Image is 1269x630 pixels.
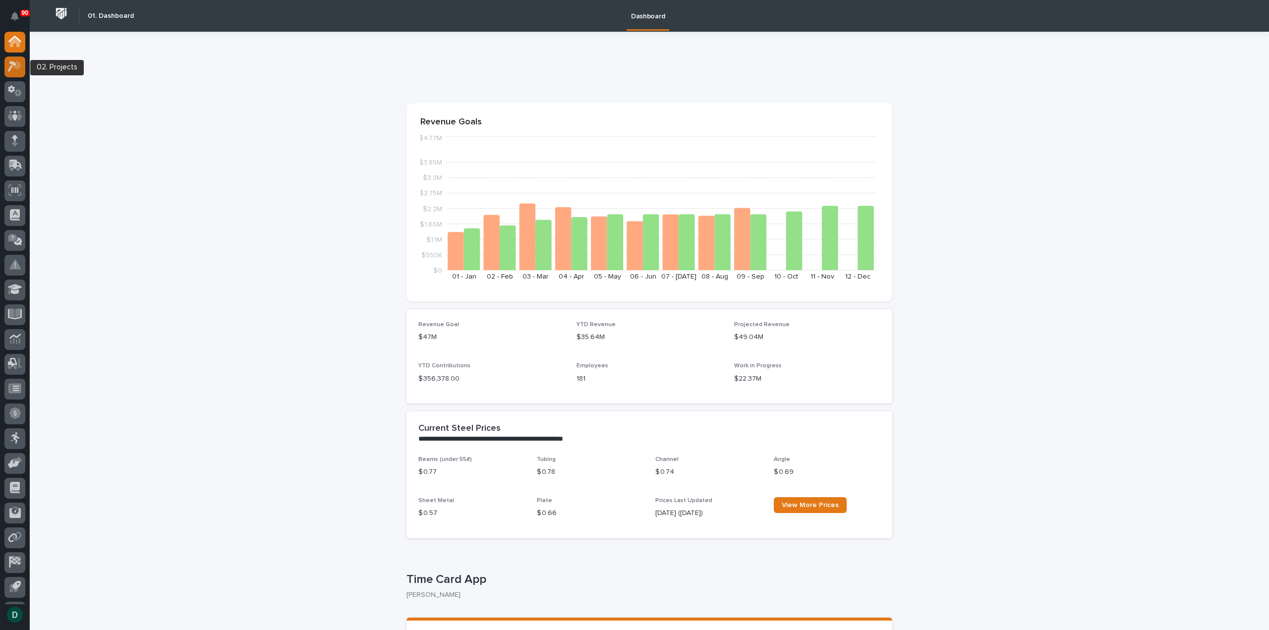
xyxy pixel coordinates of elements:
[734,332,880,343] p: $49.04M
[420,221,442,228] tspan: $1.65M
[522,273,549,280] text: 03 - Mar
[774,497,847,513] a: View More Prices
[537,467,643,477] p: $ 0.78
[426,236,442,243] tspan: $1.1M
[577,363,608,369] span: Employees
[418,498,454,504] span: Sheet Metal
[418,423,501,434] h2: Current Steel Prices
[655,508,762,518] p: [DATE] ([DATE])
[537,508,643,518] p: $ 0.66
[845,273,870,280] text: 12 - Dec
[52,4,70,23] img: Workspace Logo
[594,273,621,280] text: 05 - May
[734,374,880,384] p: $22.37M
[655,457,679,462] span: Channel
[734,322,790,328] span: Projected Revenue
[418,374,565,384] p: $ 356,378.00
[421,251,442,258] tspan: $550K
[810,273,834,280] text: 11 - Nov
[655,498,712,504] span: Prices Last Updated
[419,159,442,166] tspan: $3.85M
[487,273,513,280] text: 02 - Feb
[559,273,584,280] text: 04 - Apr
[433,267,442,274] tspan: $0
[577,322,616,328] span: YTD Revenue
[661,273,696,280] text: 07 - [DATE]
[12,12,25,28] div: Notifications90
[630,273,656,280] text: 06 - Jun
[4,6,25,27] button: Notifications
[774,273,798,280] text: 10 - Oct
[4,604,25,625] button: users-avatar
[419,190,442,197] tspan: $2.75M
[701,273,728,280] text: 08 - Aug
[418,457,472,462] span: Beams (under 55#)
[419,135,442,142] tspan: $4.77M
[423,174,442,181] tspan: $3.3M
[774,457,790,462] span: Angle
[418,467,525,477] p: $ 0.77
[418,363,470,369] span: YTD Contributions
[577,374,723,384] p: 181
[452,273,476,280] text: 01 - Jan
[406,591,884,599] p: [PERSON_NAME]
[418,322,459,328] span: Revenue Goal
[782,502,839,509] span: View More Prices
[537,498,552,504] span: Plate
[423,205,442,212] tspan: $2.2M
[22,9,28,16] p: 90
[88,12,134,20] h2: 01. Dashboard
[577,332,723,343] p: $35.64M
[537,457,556,462] span: Tubing
[418,332,565,343] p: $47M
[406,573,888,587] p: Time Card App
[774,467,880,477] p: $ 0.69
[420,117,878,128] p: Revenue Goals
[734,363,782,369] span: Work in Progress
[737,273,764,280] text: 09 - Sep
[655,467,762,477] p: $ 0.74
[418,508,525,518] p: $ 0.57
